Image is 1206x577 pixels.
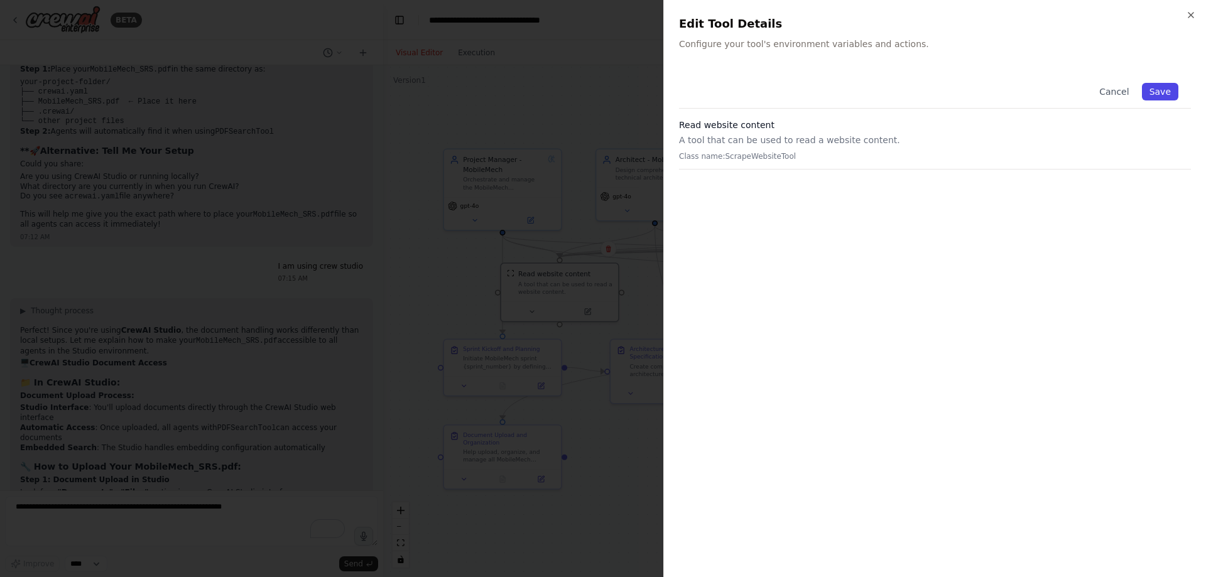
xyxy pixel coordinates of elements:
[679,134,1191,146] p: A tool that can be used to read a website content.
[1092,83,1136,100] button: Cancel
[679,151,1191,161] p: Class name: ScrapeWebsiteTool
[1142,83,1178,100] button: Save
[679,119,1191,131] h3: Read website content
[679,38,1191,50] p: Configure your tool's environment variables and actions.
[679,15,1191,33] h2: Edit Tool Details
